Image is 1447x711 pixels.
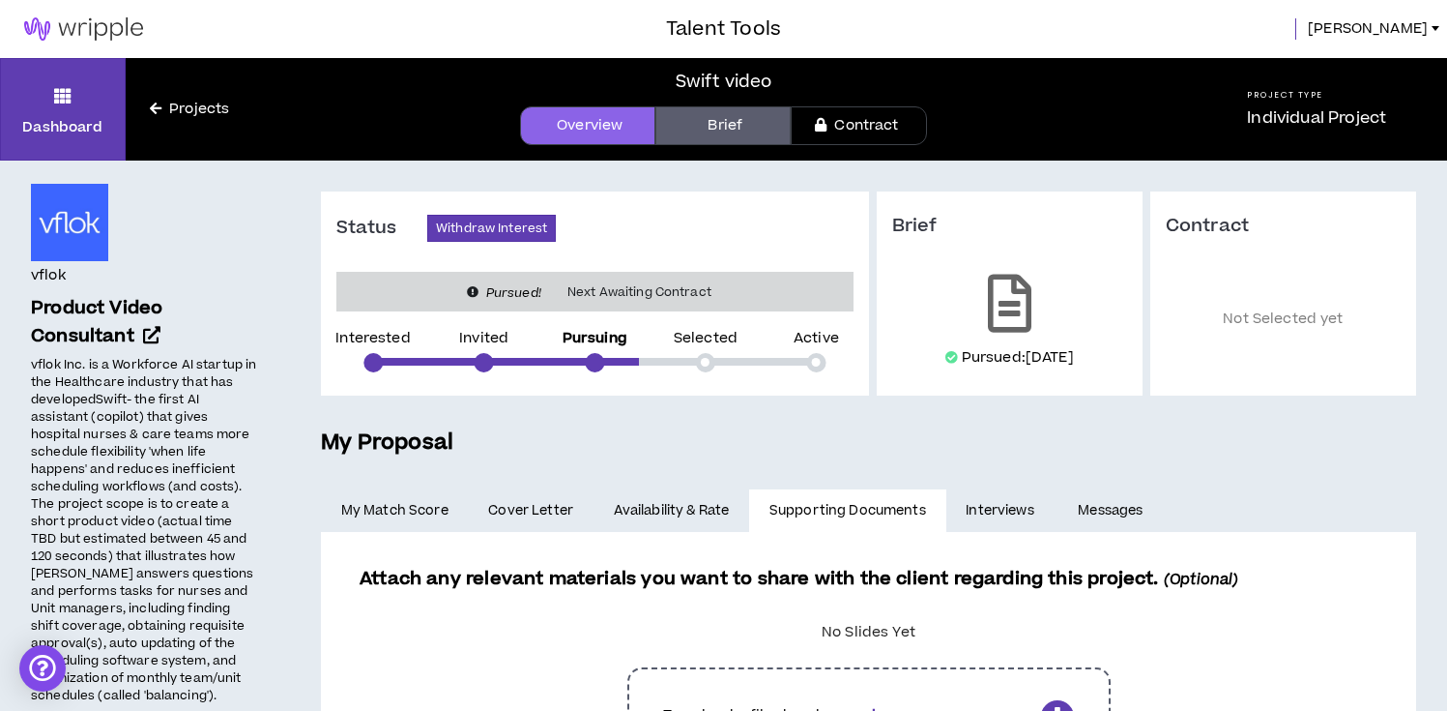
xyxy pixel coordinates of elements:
span: Product Video Consultant [31,295,162,349]
i: (Optional) [1164,570,1239,590]
div: Swift video [676,69,772,95]
h3: Status [336,217,427,240]
p: Interested [335,332,410,345]
p: Pursued: [DATE] [962,348,1074,368]
p: Active [794,332,839,345]
h5: Project Type [1247,89,1386,102]
button: Withdraw Interest [427,215,556,242]
p: Selected [674,332,738,345]
div: Open Intercom Messenger [19,645,66,692]
a: Contract [791,106,926,145]
a: Overview [520,106,655,145]
a: Availability & Rate [593,489,749,532]
span: - the first AI assistant (copilot) that gives hospital nurses & care teams more schedule flexibil... [31,391,253,704]
a: Interviews [946,489,1058,532]
h5: My Proposal [321,427,1416,459]
p: Dashboard [22,117,102,137]
a: Swift [96,391,127,408]
p: Individual Project [1247,106,1386,130]
a: Projects [126,99,253,120]
p: Invited [459,332,508,345]
span: vflok Inc. is a Workforce AI startup in the Healthcare industry that has developed [31,356,256,408]
a: My Match Score [321,489,469,532]
h3: Talent Tools [666,15,781,44]
div: No Slides Yet [360,612,1377,653]
p: Not Selected yet [1166,267,1401,372]
span: Next Awaiting Contract [556,282,723,302]
a: Supporting Documents [749,489,945,532]
span: [PERSON_NAME] [1308,18,1428,40]
span: Cover Letter [488,500,573,521]
span: Attach any relevant materials you want to share with the client regarding this project. [360,566,1239,592]
p: Pursuing [563,332,627,345]
h3: Brief [892,215,1127,238]
h4: vflok [31,265,66,286]
a: Brief [655,106,791,145]
a: Messages [1058,489,1168,532]
h3: Contract [1166,215,1401,238]
i: Pursued! [486,284,541,302]
a: Product Video Consultant [31,295,259,351]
